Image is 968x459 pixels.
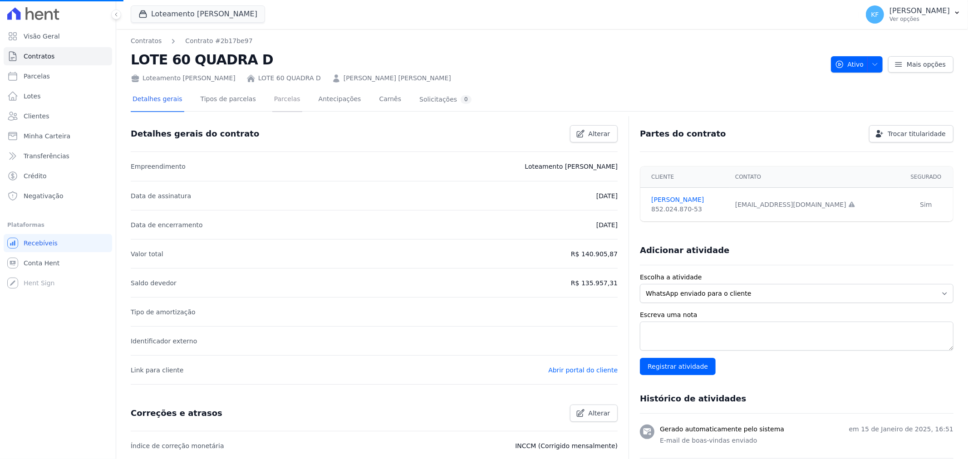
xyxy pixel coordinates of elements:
a: Lotes [4,87,112,105]
p: Tipo de amortização [131,307,196,317]
span: Alterar [589,409,610,418]
h3: Adicionar atividade [640,245,729,256]
a: Parcelas [4,67,112,85]
a: Detalhes gerais [131,88,184,112]
p: R$ 135.957,31 [571,278,618,288]
nav: Breadcrumb [131,36,824,46]
p: [PERSON_NAME] [889,6,950,15]
span: Clientes [24,112,49,121]
span: KF [871,11,879,18]
p: Identificador externo [131,336,197,347]
p: Data de encerramento [131,220,203,230]
button: Ativo [831,56,883,73]
label: Escolha a atividade [640,273,953,282]
a: Antecipações [317,88,363,112]
a: Clientes [4,107,112,125]
a: Solicitações0 [418,88,473,112]
a: Recebíveis [4,234,112,252]
h3: Gerado automaticamente pelo sistema [660,425,784,434]
span: Negativação [24,191,64,200]
a: Alterar [570,405,618,422]
span: Mais opções [907,60,946,69]
p: INCCM (Corrigido mensalmente) [515,440,618,451]
a: Tipos de parcelas [199,88,258,112]
div: 852.024.870-53 [651,205,724,214]
p: [DATE] [596,190,618,201]
a: Contrato #2b17be97 [185,36,252,46]
a: Mais opções [888,56,953,73]
h3: Correções e atrasos [131,408,222,419]
a: Crédito [4,167,112,185]
a: Conta Hent [4,254,112,272]
span: Alterar [589,129,610,138]
div: 0 [461,95,472,104]
span: Transferências [24,151,69,161]
button: Loteamento [PERSON_NAME] [131,5,265,23]
button: KF [PERSON_NAME] Ver opções [859,2,968,27]
div: Solicitações [419,95,472,104]
span: Ativo [835,56,864,73]
p: Saldo devedor [131,278,177,288]
p: [DATE] [596,220,618,230]
p: Data de assinatura [131,190,191,201]
input: Registrar atividade [640,358,716,375]
p: em 15 de Janeiro de 2025, 16:51 [849,425,953,434]
span: Parcelas [24,72,50,81]
a: Alterar [570,125,618,142]
a: Minha Carteira [4,127,112,145]
a: [PERSON_NAME] [651,195,724,205]
a: Visão Geral [4,27,112,45]
span: Contratos [24,52,54,61]
h3: Partes do contrato [640,128,726,139]
span: Recebíveis [24,239,58,248]
span: Trocar titularidade [888,129,946,138]
h3: Histórico de atividades [640,393,746,404]
a: Contratos [131,36,162,46]
p: Loteamento [PERSON_NAME] [525,161,618,172]
a: Carnês [377,88,403,112]
a: Abrir portal do cliente [548,366,618,374]
span: Minha Carteira [24,132,70,141]
a: Trocar titularidade [869,125,953,142]
h2: LOTE 60 QUADRA D [131,49,824,70]
label: Escreva uma nota [640,310,953,320]
p: Empreendimento [131,161,186,172]
p: R$ 140.905,87 [571,249,618,259]
p: Link para cliente [131,365,183,376]
h3: Detalhes gerais do contrato [131,128,259,139]
a: Transferências [4,147,112,165]
th: Cliente [640,166,730,188]
p: Valor total [131,249,163,259]
a: Parcelas [272,88,302,112]
p: E-mail de boas-vindas enviado [660,436,953,445]
a: Contratos [4,47,112,65]
div: [EMAIL_ADDRESS][DOMAIN_NAME] [735,200,894,210]
a: [PERSON_NAME] [PERSON_NAME] [344,73,451,83]
span: Visão Geral [24,32,60,41]
th: Segurado [899,166,953,188]
a: Negativação [4,187,112,205]
nav: Breadcrumb [131,36,253,46]
div: Loteamento [PERSON_NAME] [131,73,236,83]
td: Sim [899,188,953,222]
span: Conta Hent [24,259,59,268]
th: Contato [730,166,899,188]
p: Ver opções [889,15,950,23]
a: LOTE 60 QUADRA D [258,73,321,83]
span: Crédito [24,171,47,181]
span: Lotes [24,92,41,101]
p: Índice de correção monetária [131,440,224,451]
div: Plataformas [7,220,108,230]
